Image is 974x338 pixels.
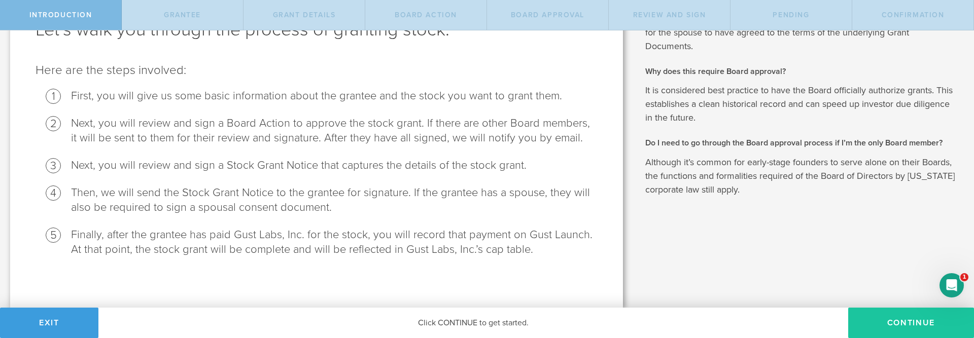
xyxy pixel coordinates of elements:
span: Review and Sign [633,11,706,19]
span: Grant Details [273,11,336,19]
p: Here are the steps involved: [36,62,598,79]
span: 1 [960,273,968,281]
span: Board Action [395,11,457,19]
span: Pending [773,11,809,19]
span: Introduction [29,11,92,19]
span: Grantee [164,11,201,19]
div: Click CONTINUE to get started. [98,308,848,338]
h2: Do I need to go through the Board approval process if I’m the only Board member? [645,137,959,148]
p: Although it’s common for early-stage founders to serve alone on their Boards, the functions and f... [645,156,959,197]
li: Next, you will review and sign a Stock Grant Notice that captures the details of the stock grant. [71,158,598,173]
h2: Why does this require Board approval? [645,66,959,77]
li: Finally, after the grantee has paid Gust Labs, Inc. for the stock, you will record that payment o... [71,228,598,257]
iframe: Intercom live chat [940,273,964,297]
button: Continue [848,308,974,338]
span: Board Approval [511,11,584,19]
p: It is considered best practice to have the Board officially authorize grants. This establishes a ... [645,84,959,125]
span: Confirmation [882,11,945,19]
li: Next, you will review and sign a Board Action to approve the stock grant. If there are other Boar... [71,116,598,145]
li: Then, we will send the Stock Grant Notice to the grantee for signature. If the grantee has a spou... [71,185,598,215]
li: First, you will give us some basic information about the grantee and the stock you want to grant ... [71,89,598,103]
